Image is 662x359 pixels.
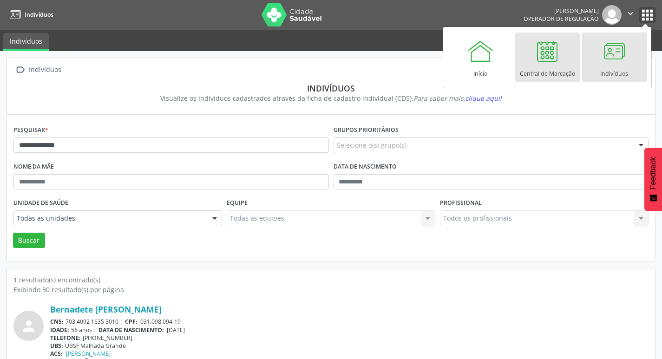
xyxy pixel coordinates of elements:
[7,7,53,22] a: Indivíduos
[50,334,81,342] span: TELEFONE:
[622,5,639,25] button: 
[50,304,162,314] a: Bernadete [PERSON_NAME]
[625,8,636,19] i: 
[13,63,63,77] a:  Indivíduos
[13,63,27,77] i: 
[13,196,68,210] label: Unidade de saúde
[13,285,649,294] div: Exibindo 30 resultado(s) por página
[125,318,138,326] span: CPF:
[20,83,642,93] div: Indivíduos
[50,342,649,350] div: UBSF Malhada Grande
[167,326,185,334] span: [DATE]
[50,318,649,326] div: 703 4092 1635 3010
[66,350,111,358] a: [PERSON_NAME]
[337,140,406,150] span: Selecione o(s) grupo(s)
[334,123,399,137] label: Grupos prioritários
[465,94,502,103] span: clique aqui!
[50,326,69,334] span: IDADE:
[50,326,649,334] div: 56 anos
[13,123,48,137] label: Pesquisar
[334,160,397,174] label: Data de nascimento
[582,33,647,82] a: Indivíduos
[644,148,662,211] button: Feedback - Mostrar pesquisa
[13,275,649,285] div: 1 resultado(s) encontrado(s)
[20,93,642,103] div: Visualize os indivíduos cadastrados através da ficha de cadastro individual (CDS).
[448,33,513,82] a: Início
[515,33,580,82] a: Central de Marcação
[17,214,203,223] span: Todas as unidades
[50,334,649,342] div: [PHONE_NUMBER]
[413,94,502,103] i: Para saber mais,
[649,157,657,189] span: Feedback
[227,196,248,210] label: Equipe
[25,11,53,19] span: Indivíduos
[524,15,599,23] span: Operador de regulação
[602,5,622,25] img: img
[13,160,54,174] label: Nome da mãe
[639,7,655,23] button: apps
[3,33,49,51] a: Indivíduos
[13,233,45,248] button: Buscar
[140,318,181,326] span: 031.098.094-19
[524,7,599,15] div: [PERSON_NAME]
[440,196,482,210] label: Profissional
[50,342,63,350] span: UBS:
[50,350,63,358] span: ACS:
[27,63,63,77] div: Indivíduos
[50,318,64,326] span: CNS:
[98,326,164,334] span: DATA DE NASCIMENTO:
